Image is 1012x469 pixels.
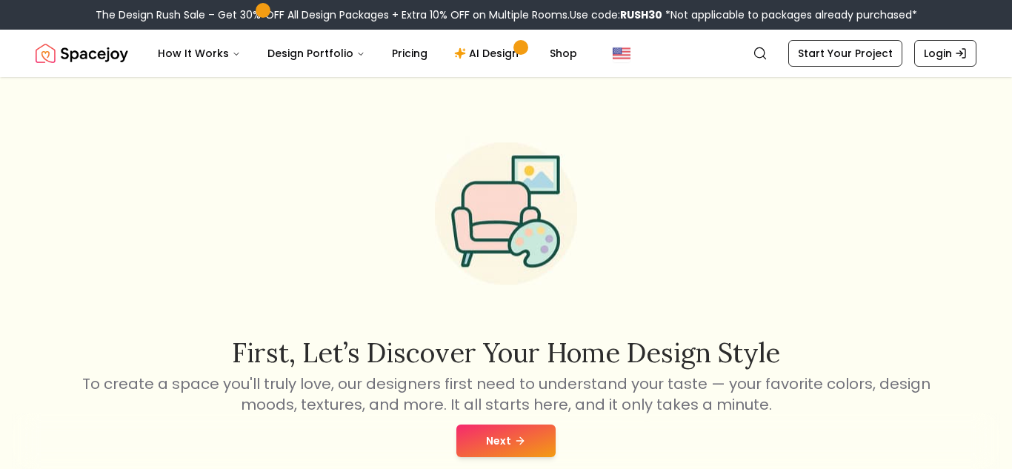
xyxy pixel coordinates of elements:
[146,39,589,68] nav: Main
[411,119,601,308] img: Start Style Quiz Illustration
[146,39,253,68] button: How It Works
[36,39,128,68] img: Spacejoy Logo
[36,39,128,68] a: Spacejoy
[538,39,589,68] a: Shop
[380,39,439,68] a: Pricing
[256,39,377,68] button: Design Portfolio
[613,44,630,62] img: United States
[570,7,662,22] span: Use code:
[620,7,662,22] b: RUSH30
[456,425,556,457] button: Next
[79,338,933,367] h2: First, let’s discover your home design style
[662,7,917,22] span: *Not applicable to packages already purchased*
[442,39,535,68] a: AI Design
[79,373,933,415] p: To create a space you'll truly love, our designers first need to understand your taste — your fav...
[788,40,902,67] a: Start Your Project
[914,40,976,67] a: Login
[36,30,976,77] nav: Global
[96,7,917,22] div: The Design Rush Sale – Get 30% OFF All Design Packages + Extra 10% OFF on Multiple Rooms.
